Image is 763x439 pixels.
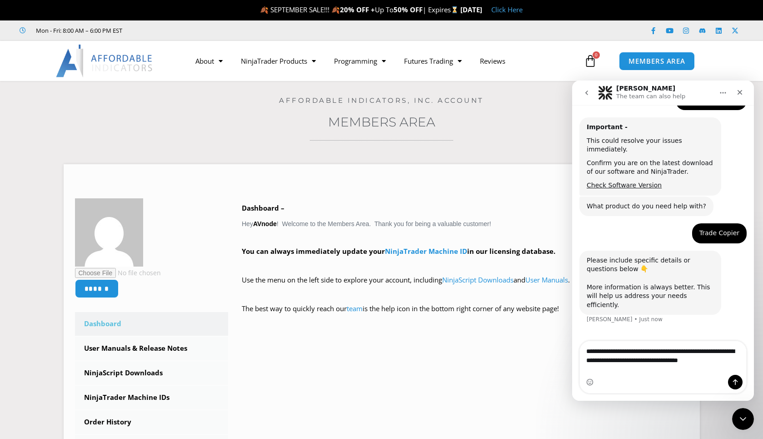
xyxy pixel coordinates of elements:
iframe: Intercom live chat [732,408,754,430]
p: The best way to quickly reach our is the help icon in the bottom right corner of any website page! [242,303,688,328]
iframe: Intercom live chat [572,81,754,401]
nav: Menu [186,50,582,71]
a: User Manuals & Release Notes [75,337,229,360]
strong: 50% OFF [394,5,423,14]
a: NinjaTrader Products [232,50,325,71]
div: Hey ! Welcome to the Members Area. Thank you for being a valuable customer! [242,202,688,328]
a: NinjaTrader Machine IDs [75,386,229,409]
strong: [DATE] [460,5,482,14]
b: Dashboard – [242,203,284,212]
span: 0 [593,51,600,59]
a: Futures Trading [395,50,471,71]
strong: 20% OFF + [340,5,375,14]
strong: You can always immediately update your in our licensing database. [242,247,555,256]
a: team [347,304,363,313]
a: Click Here [491,5,523,14]
a: NinjaTrader Machine ID [385,247,467,256]
img: ⌛ [451,6,458,13]
img: LogoAI | Affordable Indicators – NinjaTrader [56,45,154,77]
a: Members Area [328,114,435,130]
a: User Manuals [525,275,568,284]
p: Use the menu on the left side to explore your account, including and . [242,274,688,299]
span: MEMBERS AREA [628,58,685,65]
span: Mon - Fri: 8:00 AM – 6:00 PM EST [34,25,122,36]
a: MEMBERS AREA [619,52,695,71]
a: Programming [325,50,395,71]
strong: AVnode [253,220,277,227]
a: Affordable Indicators, Inc. Account [279,96,484,105]
a: Order History [75,410,229,434]
span: 🍂 SEPTEMBER SALE!!! 🍂 Up To | Expires [260,5,460,14]
a: About [186,50,232,71]
a: 0 [570,48,610,74]
a: NinjaScript Downloads [75,361,229,385]
a: Reviews [471,50,514,71]
a: NinjaScript Downloads [442,275,514,284]
img: 958a3abd74563780876e03e06f48bc97b703ca495f415466f22508e77910ae6e [75,198,143,267]
iframe: Customer reviews powered by Trustpilot [135,26,271,35]
a: Dashboard [75,312,229,336]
